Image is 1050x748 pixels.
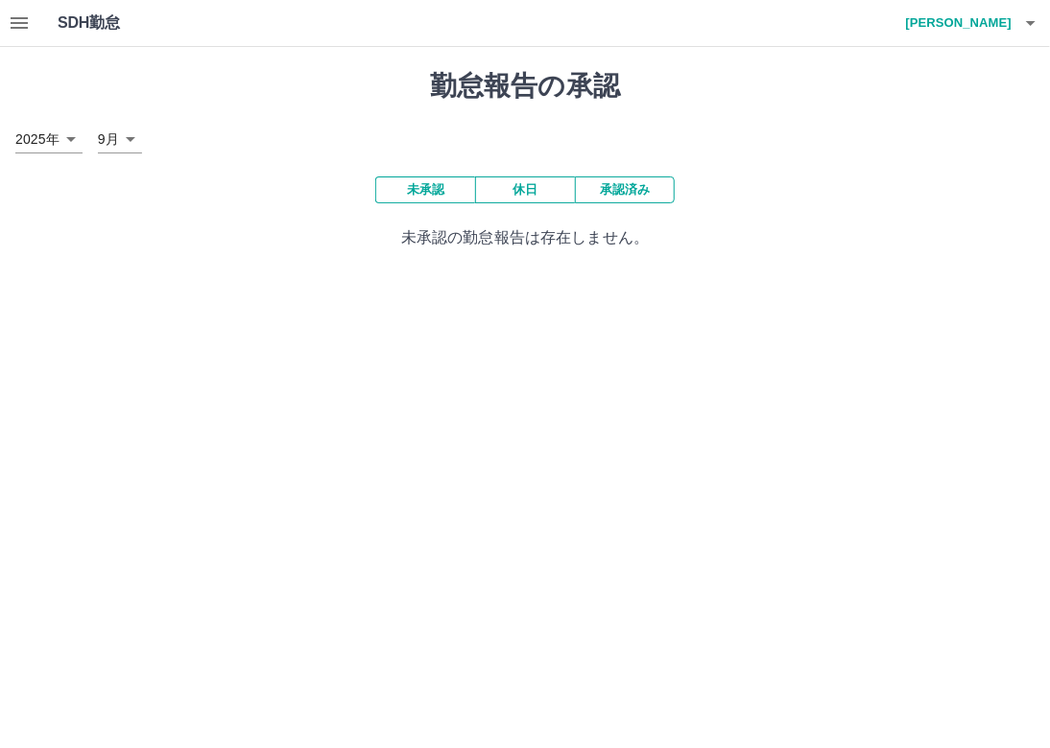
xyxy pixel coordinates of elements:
[575,176,675,203] button: 承認済み
[375,176,475,203] button: 未承認
[475,176,575,203] button: 休日
[98,126,142,153] div: 9月
[15,126,83,153] div: 2025年
[15,226,1035,249] p: 未承認の勤怠報告は存在しません。
[15,70,1035,103] h1: 勤怠報告の承認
